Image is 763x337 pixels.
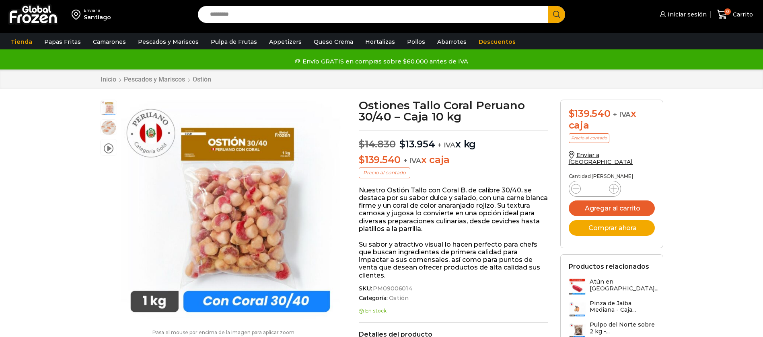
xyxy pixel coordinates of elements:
span: SKU: [359,285,548,292]
bdi: 14.830 [359,138,395,150]
div: Enviar a [84,8,111,13]
a: Enviar a [GEOGRAPHIC_DATA] [569,151,633,165]
a: Pollos [403,34,429,49]
p: En stock [359,308,548,314]
h3: Atún en [GEOGRAPHIC_DATA]... [590,278,658,292]
button: Search button [548,6,565,23]
a: Pescados y Mariscos [134,34,203,49]
p: Pasa el mouse por encima de la imagen para aplicar zoom [100,330,347,335]
a: Pulpa de Frutas [207,34,261,49]
p: Su sabor y atractivo visual lo hacen perfecto para chefs que buscan ingredientes de primera calid... [359,241,548,279]
span: $ [359,154,365,165]
h1: Ostiones Tallo Coral Peruano 30/40 – Caja 10 kg [359,100,548,122]
p: x caja [359,154,548,166]
span: Iniciar sesión [666,10,707,18]
a: Ostión [192,76,212,83]
h3: Pulpo del Norte sobre 2 kg -... [590,321,655,335]
p: Cantidad [PERSON_NAME] [569,174,655,179]
a: Iniciar sesión [658,6,707,22]
bdi: 13.954 [399,138,435,150]
div: Santiago [84,13,111,21]
a: Inicio [100,76,117,83]
p: x kg [359,130,548,150]
a: Descuentos [475,34,520,49]
a: Abarrotes [433,34,471,49]
img: address-field-icon.svg [72,8,84,21]
a: Tienda [7,34,36,49]
span: $ [359,138,365,150]
span: Carrito [731,10,753,18]
a: Ostión [388,295,409,302]
input: Product quantity [587,183,603,194]
span: $ [399,138,405,150]
a: Queso Crema [310,34,357,49]
bdi: 139.540 [359,154,401,165]
span: + IVA [613,110,631,118]
span: PM09006014 [372,285,413,292]
nav: Breadcrumb [100,76,212,83]
a: 0 Carrito [715,5,755,24]
p: Nuestro Ostión Tallo con Coral B, de calibre 30/40, se destaca por su sabor dulce y salado, con u... [359,186,548,233]
span: 0 [724,8,731,15]
span: $ [569,108,575,119]
div: x caja [569,108,655,131]
p: Precio al contado [569,133,609,143]
span: + IVA [403,157,421,165]
span: ostion coral 30:40 [101,100,117,116]
button: Comprar ahora [569,220,655,236]
span: ostion tallo coral [101,120,117,136]
a: Pescados y Mariscos [123,76,185,83]
a: Papas Fritas [40,34,85,49]
button: Agregar al carrito [569,200,655,216]
a: Atún en [GEOGRAPHIC_DATA]... [569,278,658,296]
a: Hortalizas [361,34,399,49]
span: Categoría: [359,295,548,302]
span: + IVA [438,141,455,149]
h2: Productos relacionados [569,263,649,270]
p: Precio al contado [359,167,410,178]
a: Appetizers [265,34,306,49]
bdi: 139.540 [569,108,611,119]
a: Camarones [89,34,130,49]
h3: Pinza de Jaiba Mediana - Caja... [590,300,655,314]
a: Pinza de Jaiba Mediana - Caja... [569,300,655,317]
